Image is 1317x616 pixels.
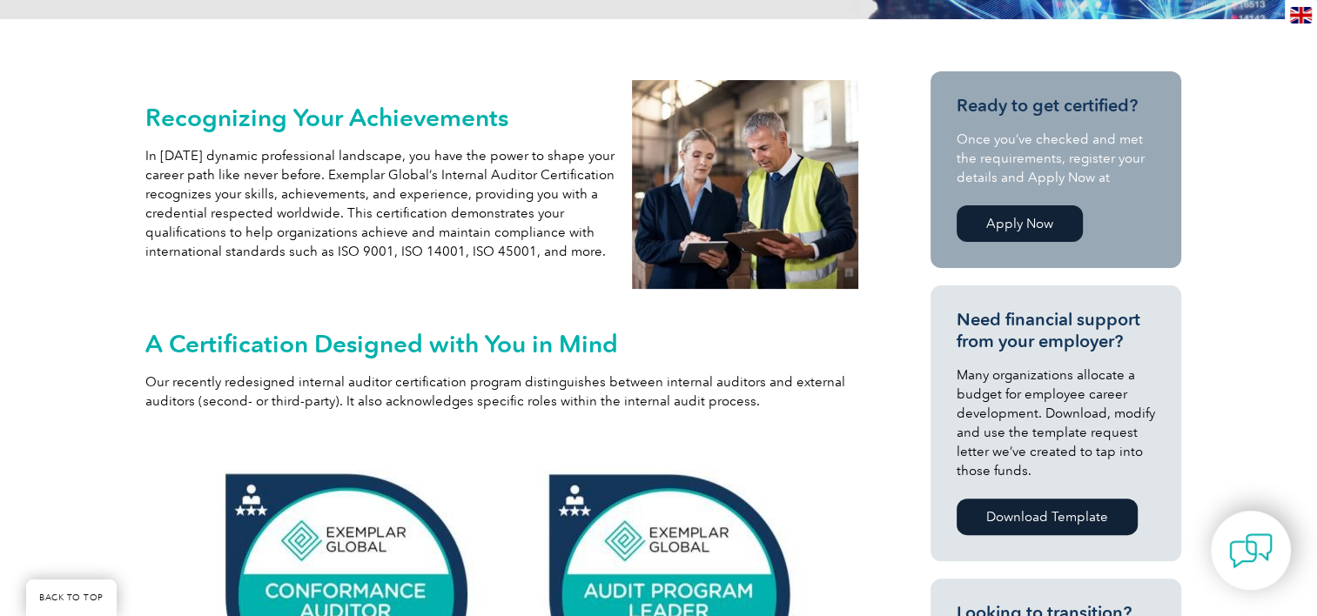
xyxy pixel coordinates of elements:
p: In [DATE] dynamic professional landscape, you have the power to shape your career path like never... [145,146,615,261]
a: Apply Now [957,205,1083,242]
a: BACK TO TOP [26,579,117,616]
h3: Need financial support from your employer? [957,309,1155,352]
p: Many organizations allocate a budget for employee career development. Download, modify and use th... [957,365,1155,480]
h3: Ready to get certified? [957,95,1155,117]
a: Download Template [957,499,1138,535]
h2: A Certification Designed with You in Mind [145,330,859,358]
h2: Recognizing Your Achievements [145,104,615,131]
p: Once you’ve checked and met the requirements, register your details and Apply Now at [957,130,1155,187]
img: contact-chat.png [1229,529,1273,572]
img: en [1290,7,1312,23]
img: internal auditors [632,80,858,289]
p: Our recently redesigned internal auditor certification program distinguishes between internal aud... [145,372,859,411]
